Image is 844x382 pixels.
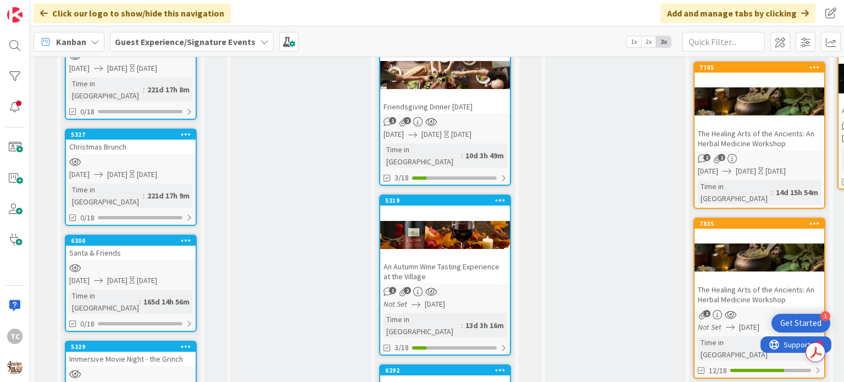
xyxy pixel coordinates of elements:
[66,342,196,366] div: 5329Immersive Movie Night - the Grinch
[143,84,145,96] span: :
[384,299,407,309] i: Not Set
[145,84,192,96] div: 221d 17h 8m
[698,336,771,361] div: Time in [GEOGRAPHIC_DATA]
[107,275,127,286] span: [DATE]
[626,36,641,47] span: 1x
[698,165,718,177] span: [DATE]
[682,32,765,52] input: Quick Filter...
[65,235,197,332] a: 6300Santa & Friends[DATE][DATE][DATE]Time in [GEOGRAPHIC_DATA]:165d 14h 56m0/18
[34,3,231,23] div: Click our logo to show/hide this navigation
[69,63,90,74] span: [DATE]
[137,275,157,286] div: [DATE]
[425,298,445,310] span: [DATE]
[463,150,507,162] div: 10d 3h 49m
[379,195,511,356] a: 5319An Autumn Wine Tasting Experience at the VillageNot Set[DATE]Time in [GEOGRAPHIC_DATA]:13d 3h...
[379,35,511,186] a: Friendsgiving Dinner [DATE][DATE][DATE][DATE]Time in [GEOGRAPHIC_DATA]:10d 3h 49m3/18
[404,287,411,294] span: 2
[695,63,824,73] div: 7745
[771,186,773,198] span: :
[66,140,196,154] div: Christmas Brunch
[380,196,510,206] div: 5319
[395,342,409,353] span: 3/18
[137,169,157,180] div: [DATE]
[699,220,824,228] div: 7835
[141,296,192,308] div: 165d 14h 56m
[145,190,192,202] div: 221d 17h 9m
[71,343,196,351] div: 5329
[65,23,197,120] a: [DATE][DATE][DATE]Time in [GEOGRAPHIC_DATA]:221d 17h 8m0/18
[820,311,830,321] div: 1
[780,318,821,329] div: Get Started
[771,314,830,333] div: Open Get Started checklist, remaining modules: 1
[461,150,463,162] span: :
[107,63,127,74] span: [DATE]
[69,77,143,102] div: Time in [GEOGRAPHIC_DATA]
[656,36,671,47] span: 3x
[137,63,157,74] div: [DATE]
[80,212,95,224] span: 0/18
[695,283,824,307] div: The Healing Arts of the Ancients: An Herbal Medicine Workshop
[71,131,196,139] div: 5327
[7,329,23,344] div: TC
[451,129,471,140] div: [DATE]
[384,143,461,168] div: Time in [GEOGRAPHIC_DATA]
[384,313,461,337] div: Time in [GEOGRAPHIC_DATA]
[693,62,825,209] a: 7745The Healing Arts of the Ancients: An Herbal Medicine Workshop[DATE][DATE][DATE]Time in [GEOGR...
[385,367,510,374] div: 6292
[380,259,510,284] div: An Autumn Wine Tasting Experience at the Village
[69,275,90,286] span: [DATE]
[739,322,759,333] span: [DATE]
[66,236,196,260] div: 6300Santa & Friends
[69,290,139,314] div: Time in [GEOGRAPHIC_DATA]
[709,365,727,377] span: 12/18
[380,366,510,375] div: 6292
[404,117,411,124] span: 2
[66,342,196,352] div: 5329
[698,180,771,204] div: Time in [GEOGRAPHIC_DATA]
[389,287,396,294] span: 1
[143,190,145,202] span: :
[57,4,60,13] div: 4
[66,246,196,260] div: Santa & Friends
[703,310,710,317] span: 2
[641,36,656,47] span: 2x
[115,36,256,47] b: Guest Experience/Signature Events
[660,3,815,23] div: Add and manage tabs by clicking
[66,352,196,366] div: Immersive Movie Night - the Grinch
[65,129,197,226] a: 5327Christmas Brunch[DATE][DATE][DATE]Time in [GEOGRAPHIC_DATA]:221d 17h 9m0/18
[461,319,463,331] span: :
[69,184,143,208] div: Time in [GEOGRAPHIC_DATA]
[736,165,756,177] span: [DATE]
[421,129,442,140] span: [DATE]
[66,130,196,140] div: 5327
[389,117,396,124] span: 1
[66,130,196,154] div: 5327Christmas Brunch
[463,319,507,331] div: 13d 3h 16m
[380,36,510,114] div: Friendsgiving Dinner [DATE]
[384,129,404,140] span: [DATE]
[699,64,824,71] div: 7745
[66,236,196,246] div: 6300
[695,219,824,307] div: 7835The Healing Arts of the Ancients: An Herbal Medicine Workshop
[80,106,95,118] span: 0/18
[380,99,510,114] div: Friendsgiving Dinner [DATE]
[56,35,86,48] span: Kanban
[693,218,825,379] a: 7835The Healing Arts of the Ancients: An Herbal Medicine WorkshopNot Set[DATE]Time in [GEOGRAPHIC...
[695,219,824,229] div: 7835
[139,296,141,308] span: :
[71,237,196,245] div: 6300
[385,197,510,204] div: 5319
[773,186,821,198] div: 14d 15h 54m
[23,2,50,15] span: Support
[107,169,127,180] span: [DATE]
[395,172,409,184] span: 3/18
[80,318,95,330] span: 0/18
[698,322,721,332] i: Not Set
[380,196,510,284] div: 5319An Autumn Wine Tasting Experience at the Village
[718,154,725,161] span: 2
[7,7,23,23] img: Visit kanbanzone.com
[695,63,824,151] div: 7745The Healing Arts of the Ancients: An Herbal Medicine Workshop
[703,154,710,161] span: 2
[765,165,786,177] div: [DATE]
[69,169,90,180] span: [DATE]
